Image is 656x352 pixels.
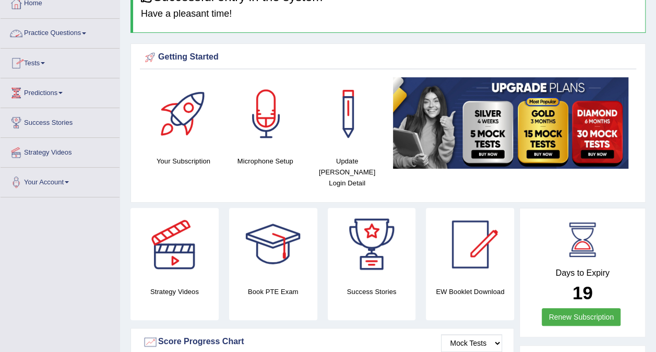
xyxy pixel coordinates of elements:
[130,286,219,297] h4: Strategy Videos
[229,286,317,297] h4: Book PTE Exam
[1,108,120,134] a: Success Stories
[312,156,383,189] h4: Update [PERSON_NAME] Login Detail
[328,286,416,297] h4: Success Stories
[142,50,634,65] div: Getting Started
[148,156,219,167] h4: Your Subscription
[1,78,120,104] a: Predictions
[393,77,628,168] img: small5.jpg
[542,308,621,326] a: Renew Subscription
[141,9,637,19] h4: Have a pleasant time!
[531,268,634,278] h4: Days to Expiry
[426,286,514,297] h4: EW Booklet Download
[1,49,120,75] a: Tests
[142,334,502,350] div: Score Progress Chart
[1,138,120,164] a: Strategy Videos
[572,283,593,303] b: 19
[1,19,120,45] a: Practice Questions
[230,156,301,167] h4: Microphone Setup
[1,168,120,194] a: Your Account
